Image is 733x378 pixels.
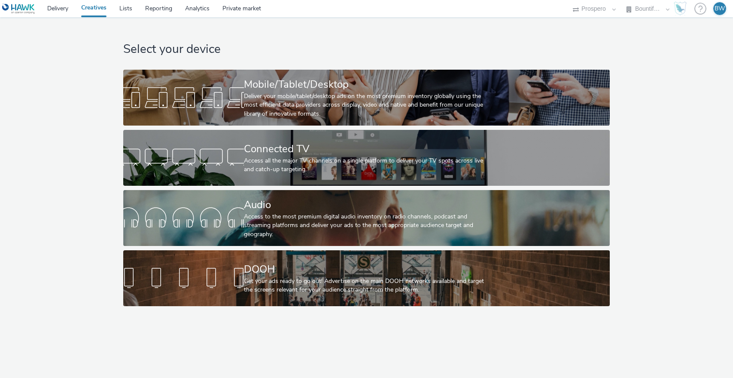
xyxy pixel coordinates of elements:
[244,212,486,239] div: Access to the most premium digital audio inventory on radio channels, podcast and streaming platf...
[244,197,486,212] div: Audio
[244,77,486,92] div: Mobile/Tablet/Desktop
[2,3,35,14] img: undefined Logo
[123,130,610,186] a: Connected TVAccess all the major TV channels on a single platform to deliver your TV spots across...
[244,277,486,295] div: Get your ads ready to go out! Advertise on the main DOOH networks available and target the screen...
[244,92,486,118] div: Deliver your mobile/tablet/desktop ads on the most premium inventory globally using the most effi...
[244,141,486,157] div: Connected TV
[123,41,610,58] h1: Select your device
[715,2,725,15] div: BW
[244,157,486,174] div: Access all the major TV channels on a single platform to deliver your TV spots across live and ca...
[123,70,610,126] a: Mobile/Tablet/DesktopDeliver your mobile/tablet/desktop ads on the most premium inventory globall...
[123,250,610,306] a: DOOHGet your ads ready to go out! Advertise on the main DOOH networks available and target the sc...
[244,262,486,277] div: DOOH
[123,190,610,246] a: AudioAccess to the most premium digital audio inventory on radio channels, podcast and streaming ...
[674,2,690,15] a: Hawk Academy
[674,2,687,15] img: Hawk Academy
